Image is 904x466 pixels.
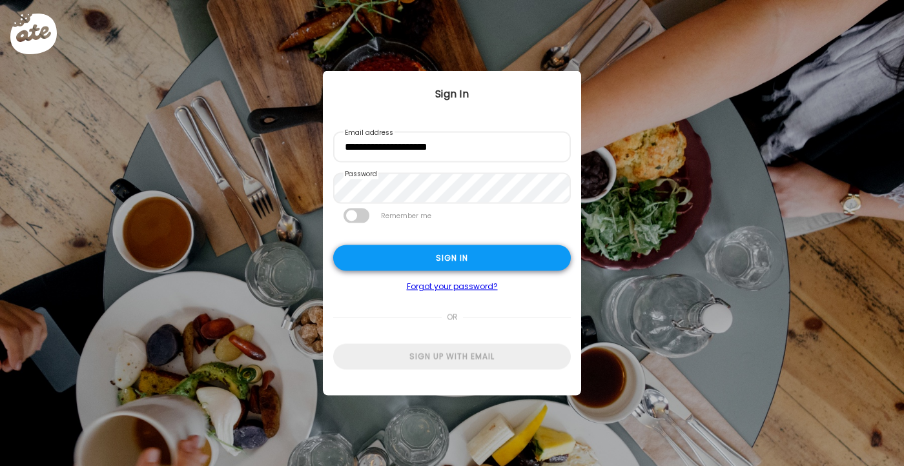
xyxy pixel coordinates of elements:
[380,208,433,223] label: Remember me
[344,169,378,179] label: Password
[442,305,463,330] span: or
[333,344,571,370] div: Sign up with email
[333,245,571,271] div: Sign in
[333,281,571,292] a: Forgot your password?
[344,128,395,138] label: Email address
[323,86,581,102] div: Sign In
